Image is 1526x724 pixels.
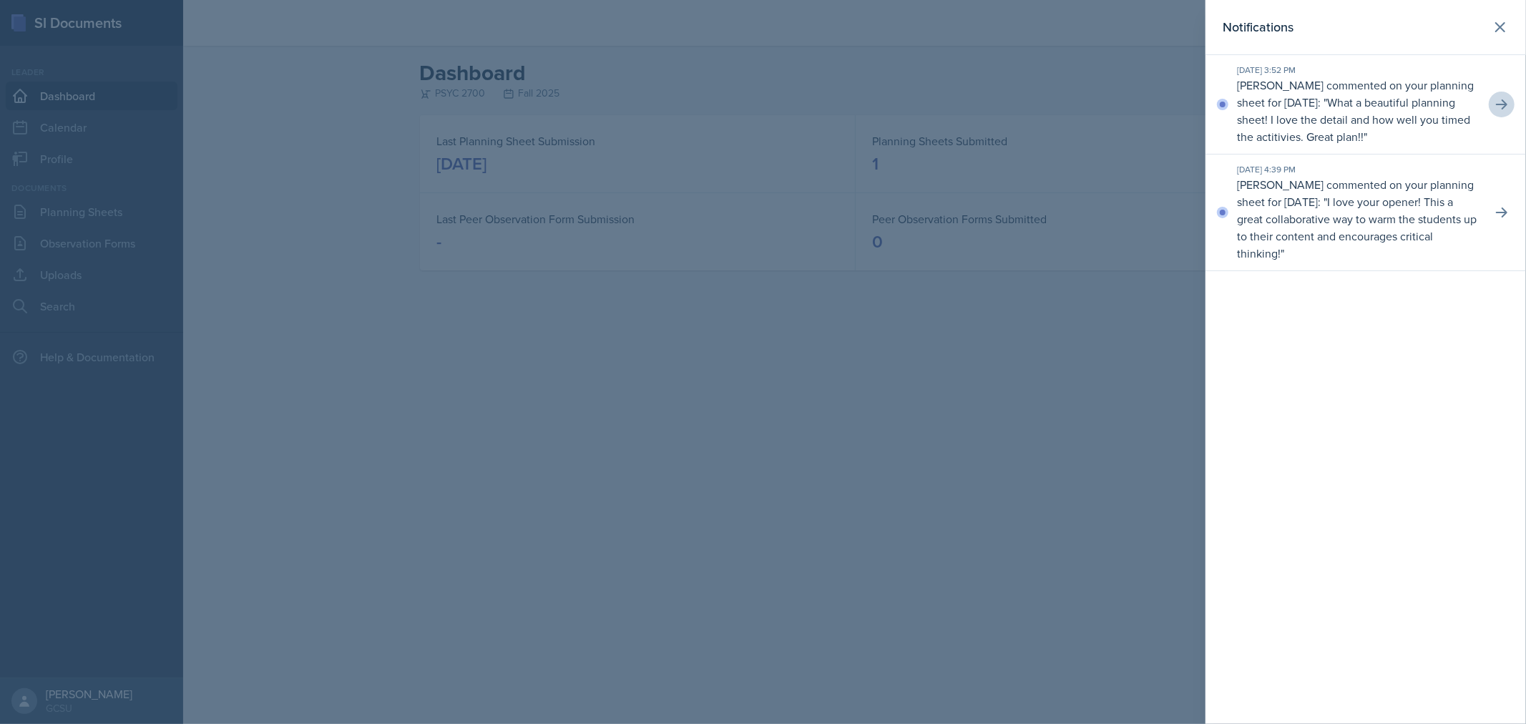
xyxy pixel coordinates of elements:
div: [DATE] 3:52 PM [1237,64,1480,77]
p: [PERSON_NAME] commented on your planning sheet for [DATE]: " " [1237,176,1480,262]
p: I love your opener! This a great collaborative way to warm the students up to their content and e... [1237,194,1477,261]
div: [DATE] 4:39 PM [1237,163,1480,176]
h2: Notifications [1223,17,1293,37]
p: [PERSON_NAME] commented on your planning sheet for [DATE]: " " [1237,77,1480,145]
p: What a beautiful planning sheet! I love the detail and how well you timed the actitivies. Great p... [1237,94,1470,145]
